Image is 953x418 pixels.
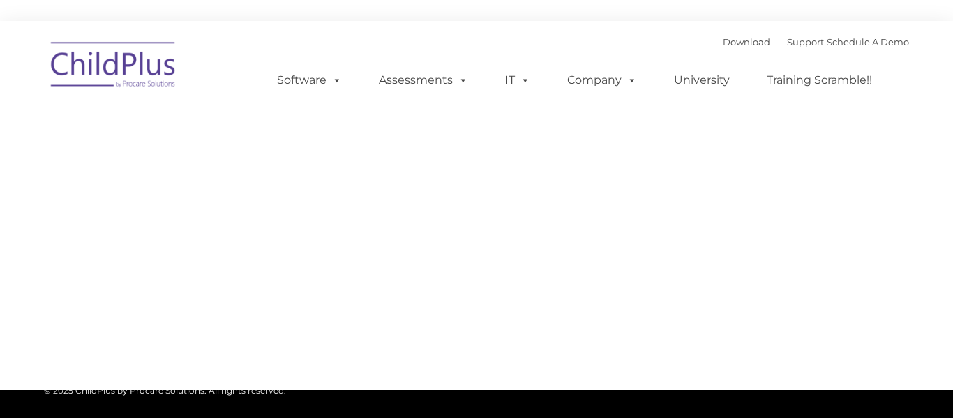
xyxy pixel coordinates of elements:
[723,36,770,47] a: Download
[723,36,909,47] font: |
[553,66,651,94] a: Company
[491,66,544,94] a: IT
[44,32,183,102] img: ChildPlus by Procare Solutions
[660,66,744,94] a: University
[263,66,356,94] a: Software
[753,66,886,94] a: Training Scramble!!
[827,36,909,47] a: Schedule A Demo
[365,66,482,94] a: Assessments
[787,36,824,47] a: Support
[44,385,286,396] span: © 2025 ChildPlus by Procare Solutions. All rights reserved.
